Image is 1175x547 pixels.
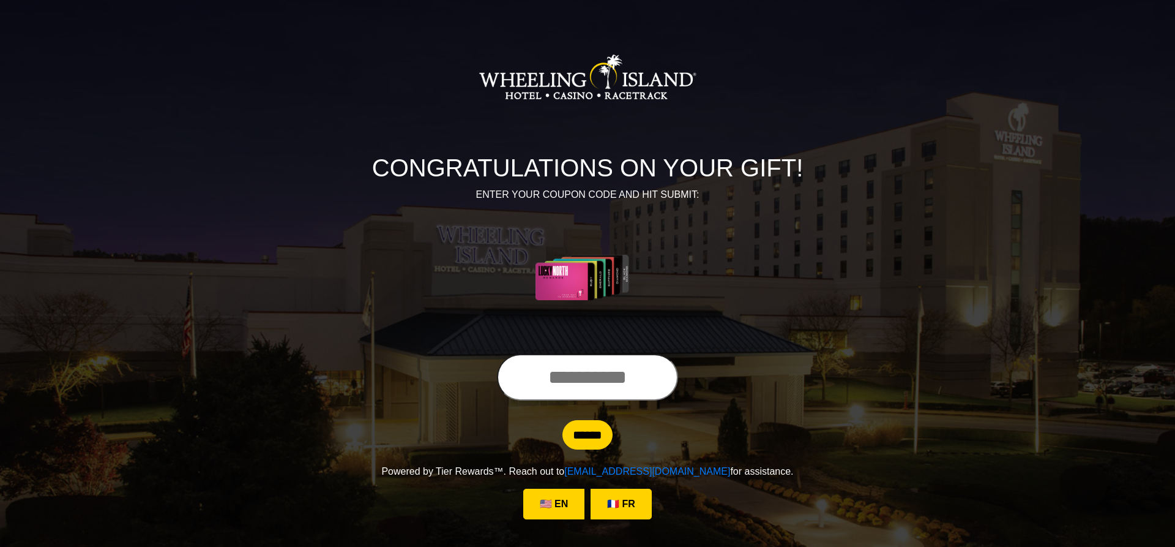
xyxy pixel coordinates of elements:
a: 🇺🇸 EN [523,489,584,519]
div: Language Selection [520,489,655,519]
p: ENTER YOUR COUPON CODE AND HIT SUBMIT: [248,187,927,202]
img: Logo [479,16,696,138]
h1: CONGRATULATIONS ON YOUR GIFT! [248,153,927,183]
a: 🇫🇷 FR [591,489,652,519]
span: Powered by Tier Rewards™. Reach out to for assistance. [381,466,793,477]
a: [EMAIL_ADDRESS][DOMAIN_NAME] [564,466,730,477]
img: Center Image [506,217,670,339]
